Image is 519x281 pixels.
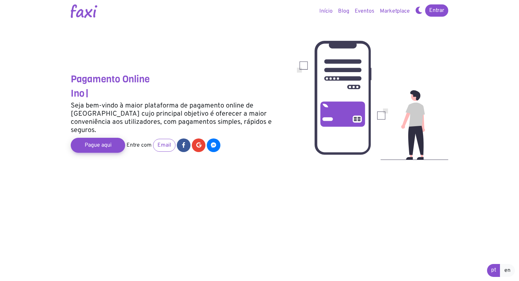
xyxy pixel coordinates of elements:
a: Início [317,4,335,18]
a: Marketplace [377,4,413,18]
a: pt [487,264,500,277]
a: Email [153,139,175,152]
h3: Pagamento Online [71,73,287,85]
a: Blog [335,4,352,18]
a: Entrar [425,4,448,17]
a: Pague aqui [71,138,125,153]
span: Entre com [127,142,152,149]
img: Logotipo Faxi Online [71,4,97,18]
a: en [500,264,515,277]
a: Eventos [352,4,377,18]
span: Ino [71,87,84,100]
h5: Seja bem-vindo à maior plataforma de pagamento online de [GEOGRAPHIC_DATA] cujo principal objetiv... [71,102,287,134]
